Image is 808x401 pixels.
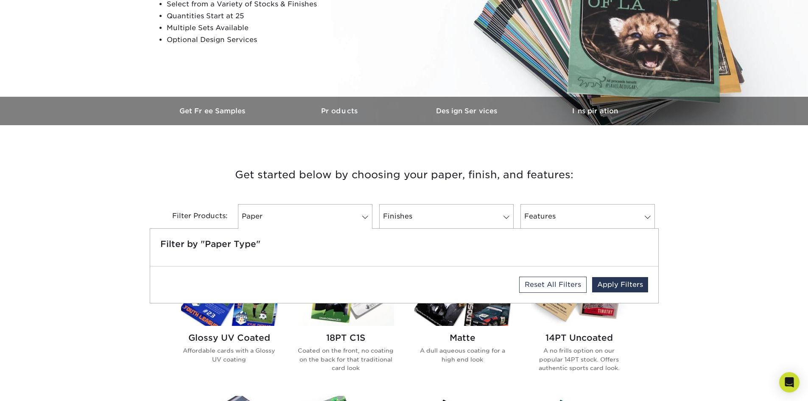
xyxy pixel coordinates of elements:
p: Affordable cards with a Glossy UV coating [181,346,277,364]
p: Coated on the front, no coating on the back for that traditional card look [298,346,394,372]
h2: Glossy UV Coated [181,333,277,343]
a: Design Services [404,97,531,125]
p: A no frills option on our popular 14PT stock. Offers authentic sports card look. [531,346,627,372]
h2: Matte [414,333,511,343]
a: Apply Filters [592,277,648,292]
h3: Products [277,107,404,115]
div: Filter Products: [150,204,235,229]
li: Quantities Start at 25 [167,10,372,22]
h3: Inspiration [531,107,659,115]
a: Inspiration [531,97,659,125]
p: A dull aqueous coating for a high end look [414,346,511,364]
h2: 18PT C1S [298,333,394,343]
li: Optional Design Services [167,34,372,46]
a: Glossy UV Coated Trading Cards Glossy UV Coated Affordable cards with a Glossy UV coating [181,259,277,386]
a: Products [277,97,404,125]
a: Matte Trading Cards Matte A dull aqueous coating for a high end look [414,259,511,386]
a: Paper [238,204,372,229]
h3: Get started below by choosing your paper, finish, and features: [156,156,652,194]
a: Features [520,204,655,229]
h5: Filter by "Paper Type" [160,239,648,249]
a: Get Free Samples [150,97,277,125]
a: 18PT C1S Trading Cards 18PT C1S Coated on the front, no coating on the back for that traditional ... [298,259,394,386]
div: Open Intercom Messenger [779,372,800,393]
li: Multiple Sets Available [167,22,372,34]
iframe: Google Customer Reviews [2,375,72,398]
h3: Design Services [404,107,531,115]
a: 14PT Uncoated Trading Cards 14PT Uncoated A no frills option on our popular 14PT stock. Offers au... [531,259,627,386]
a: Reset All Filters [519,277,587,293]
a: Finishes [379,204,514,229]
h2: 14PT Uncoated [531,333,627,343]
h3: Get Free Samples [150,107,277,115]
